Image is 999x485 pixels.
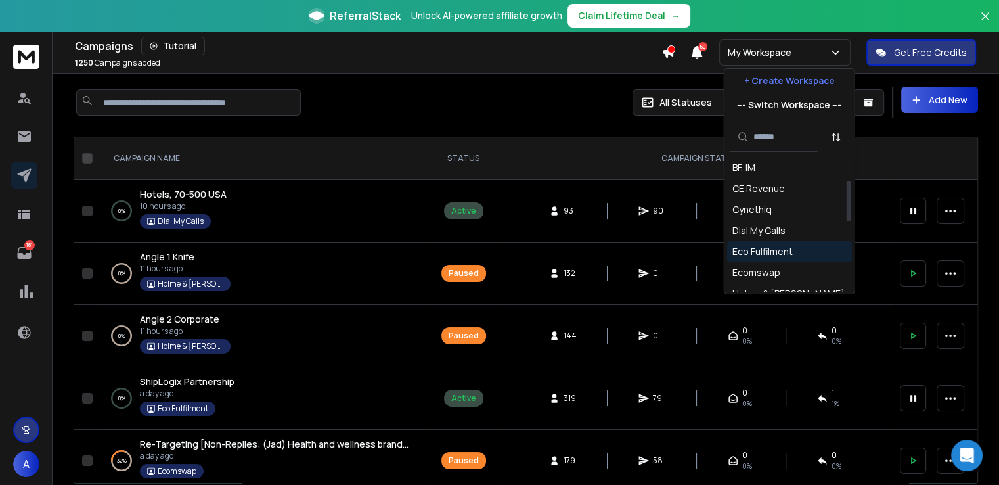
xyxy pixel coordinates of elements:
p: Unlock AI-powered affiliate growth [411,9,562,22]
span: 0 [742,388,747,398]
span: 0 [832,450,837,461]
div: Holme & [PERSON_NAME] [732,287,845,300]
span: 0% [742,398,752,409]
p: Get Free Credits [894,46,967,59]
span: 1 [832,388,834,398]
td: 0%Angle 2 Corporate11 hours agoHolme & [PERSON_NAME] [98,305,426,367]
button: Get Free Credits [866,39,976,66]
p: 10 hours ago [140,201,227,212]
span: 0 % [832,461,841,471]
td: 0%Angle 1 Knife11 hours agoHolme & [PERSON_NAME] [98,242,426,305]
div: Paused [449,331,479,341]
span: 58 [653,455,666,466]
p: 181 [24,240,35,250]
p: 0 % [118,329,125,342]
span: 93 [564,206,577,216]
span: 0 [742,325,747,336]
a: Angle 2 Corporate [140,313,219,326]
span: Re-Targeting [Non-Replies: (Jad) Health and wellness brands US - 50k - 1m/month (Storeleads) p1] [140,438,572,450]
span: 50 [698,42,707,51]
th: STATUS [426,137,500,180]
p: 0 % [118,267,125,280]
div: Ecomswap [732,266,780,279]
span: 0 [653,268,666,279]
button: Close banner [977,8,994,39]
p: Ecomswap [158,466,196,476]
span: 0% [742,336,752,346]
p: 32 % [117,454,127,467]
span: Angle 2 Corporate [140,313,219,325]
button: Claim Lifetime Deal→ [567,4,690,28]
span: 79 [653,393,666,404]
a: Hotels, 70-500 USA [140,188,227,201]
span: 0% [832,336,841,346]
a: ShipLogix Partnership [140,375,234,388]
span: 1 % [832,398,839,409]
span: 90 [653,206,666,216]
p: + Create Workspace [744,74,835,87]
span: 0 [742,450,747,461]
button: Sort by Sort A-Z [823,124,849,150]
span: 1250 [75,57,93,68]
span: 0% [742,461,752,471]
div: Paused [449,455,479,466]
button: Tutorial [141,37,205,55]
div: Eco Fulfilment [732,245,793,258]
p: All Statuses [659,96,712,109]
p: a day ago [140,451,413,461]
div: CE Revenue [732,182,785,195]
a: 181 [11,240,37,266]
div: Active [451,206,476,216]
button: A [13,451,39,477]
p: a day ago [140,388,234,399]
div: Dial My Calls [732,224,786,237]
p: 11 hours ago [140,264,231,274]
a: Re-Targeting [Non-Replies: (Jad) Health and wellness brands US - 50k - 1m/month (Storeleads) p1] [140,438,413,451]
p: Holme & [PERSON_NAME] [158,279,223,289]
span: 179 [564,455,577,466]
span: Hotels, 70-500 USA [140,188,227,200]
p: Eco Fulfilment [158,404,208,414]
span: ReferralStack [330,8,401,24]
p: 0 % [118,392,125,405]
div: Campaigns [75,37,661,55]
span: 132 [564,268,577,279]
p: 11 hours ago [140,326,231,336]
p: Campaigns added [75,58,160,68]
div: Active [451,393,476,404]
a: Angle 1 Knife [140,250,194,264]
p: --- Switch Workspace --- [737,99,841,112]
th: CAMPAIGN NAME [98,137,426,180]
span: 319 [564,393,577,404]
p: 0 % [118,204,125,218]
div: BF, IM [732,161,755,174]
button: Add New [901,87,978,113]
p: Dial My Calls [158,216,204,227]
span: 0 [653,331,666,341]
span: 144 [564,331,577,341]
div: Paused [449,268,479,279]
td: 0%ShipLogix Partnershipa day agoEco Fulfilment [98,367,426,430]
th: CAMPAIGN STATS [500,137,892,180]
div: Open Intercom Messenger [951,440,983,471]
span: 0 [832,325,837,336]
p: Holme & [PERSON_NAME] [158,341,223,352]
p: My Workspace [728,46,797,59]
div: Cynethiq [732,203,772,216]
td: 0%Hotels, 70-500 USA10 hours agoDial My Calls [98,180,426,242]
span: → [671,9,680,22]
button: + Create Workspace [724,69,855,93]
